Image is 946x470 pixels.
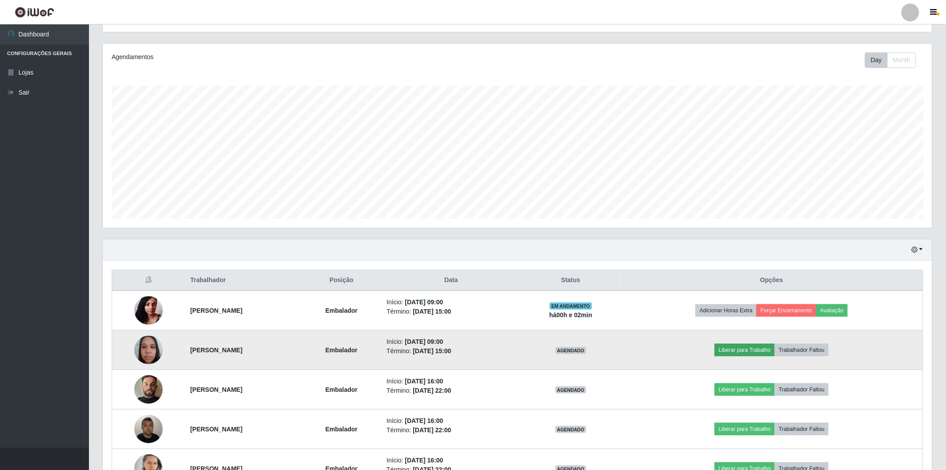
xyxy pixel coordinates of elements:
[134,364,163,415] img: 1732360371404.jpeg
[326,426,358,433] strong: Embalador
[887,52,916,68] button: Month
[865,52,888,68] button: Day
[620,270,923,291] th: Opções
[112,52,442,62] div: Agendamentos
[386,386,515,395] li: Término:
[413,308,451,315] time: [DATE] 15:00
[134,291,163,329] img: 1690803599468.jpeg
[405,378,443,385] time: [DATE] 16:00
[550,303,592,310] span: EM ANDAMENTO
[386,456,515,465] li: Início:
[326,307,358,314] strong: Embalador
[405,338,443,345] time: [DATE] 09:00
[405,299,443,306] time: [DATE] 09:00
[696,304,757,317] button: Adicionar Horas Extra
[413,426,451,434] time: [DATE] 22:00
[775,423,829,435] button: Trabalhador Faltou
[556,426,587,433] span: AGENDADO
[190,386,242,393] strong: [PERSON_NAME]
[326,386,358,393] strong: Embalador
[549,311,592,319] strong: há 00 h e 02 min
[386,377,515,386] li: Início:
[386,347,515,356] li: Término:
[865,52,923,68] div: Toolbar with button groups
[757,304,816,317] button: Forçar Encerramento
[556,386,587,394] span: AGENDADO
[715,383,775,396] button: Liberar para Trabalho
[413,347,451,354] time: [DATE] 15:00
[775,383,829,396] button: Trabalhador Faltou
[190,426,242,433] strong: [PERSON_NAME]
[134,410,163,448] img: 1714957062897.jpeg
[386,426,515,435] li: Término:
[326,347,358,354] strong: Embalador
[190,347,242,354] strong: [PERSON_NAME]
[715,344,775,356] button: Liberar para Trabalho
[381,270,521,291] th: Data
[185,270,302,291] th: Trabalhador
[302,270,381,291] th: Posição
[521,270,621,291] th: Status
[386,307,515,316] li: Término:
[386,416,515,426] li: Início:
[190,307,242,314] strong: [PERSON_NAME]
[386,298,515,307] li: Início:
[405,457,443,464] time: [DATE] 16:00
[775,344,829,356] button: Trabalhador Faltou
[15,7,54,18] img: CoreUI Logo
[134,331,163,369] img: 1740415667017.jpeg
[413,387,451,394] time: [DATE] 22:00
[865,52,916,68] div: First group
[386,337,515,347] li: Início:
[715,423,775,435] button: Liberar para Trabalho
[405,417,443,424] time: [DATE] 16:00
[816,304,848,317] button: Avaliação
[556,347,587,354] span: AGENDADO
